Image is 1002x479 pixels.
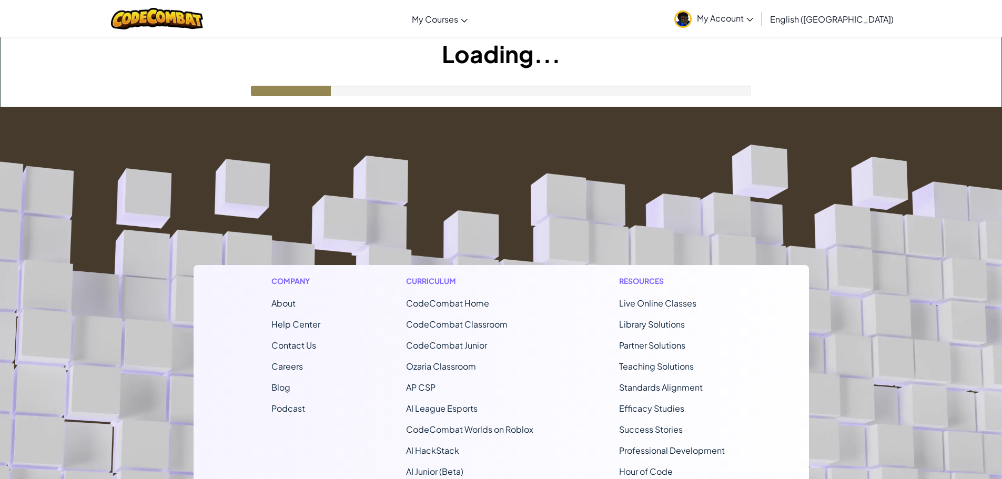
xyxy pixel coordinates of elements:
[111,8,203,29] img: CodeCombat logo
[271,382,290,393] a: Blog
[406,403,478,414] a: AI League Esports
[765,5,899,33] a: English ([GEOGRAPHIC_DATA])
[669,2,758,35] a: My Account
[412,14,458,25] span: My Courses
[271,298,296,309] a: About
[271,276,320,287] h1: Company
[674,11,692,28] img: avatar
[619,424,683,435] a: Success Stories
[1,37,1001,70] h1: Loading...
[619,319,685,330] a: Library Solutions
[407,5,473,33] a: My Courses
[619,382,703,393] a: Standards Alignment
[619,403,684,414] a: Efficacy Studies
[406,319,508,330] a: CodeCombat Classroom
[271,340,316,351] span: Contact Us
[697,13,753,24] span: My Account
[271,319,320,330] a: Help Center
[770,14,894,25] span: English ([GEOGRAPHIC_DATA])
[406,298,489,309] span: CodeCombat Home
[619,466,673,477] a: Hour of Code
[271,403,305,414] a: Podcast
[406,276,533,287] h1: Curriculum
[406,340,487,351] a: CodeCombat Junior
[406,445,459,456] a: AI HackStack
[619,340,685,351] a: Partner Solutions
[619,298,696,309] a: Live Online Classes
[406,424,533,435] a: CodeCombat Worlds on Roblox
[406,361,476,372] a: Ozaria Classroom
[619,276,731,287] h1: Resources
[619,445,725,456] a: Professional Development
[406,382,436,393] a: AP CSP
[406,466,463,477] a: AI Junior (Beta)
[271,361,303,372] a: Careers
[619,361,694,372] a: Teaching Solutions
